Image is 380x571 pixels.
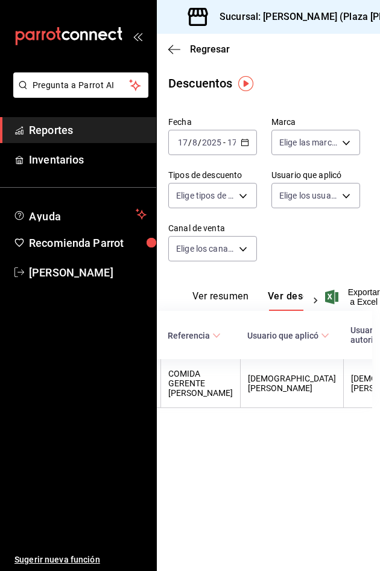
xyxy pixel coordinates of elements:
[176,190,235,202] span: Elige tipos de descuento
[14,553,147,566] span: Sugerir nueva función
[190,43,230,55] span: Regresar
[29,152,147,168] span: Inventarios
[168,331,221,340] span: Referencia
[160,359,240,408] th: COMIDA GERENTE [PERSON_NAME]
[168,224,257,232] label: Canal de venta
[29,235,147,251] span: Recomienda Parrot
[8,88,148,100] a: Pregunta a Parrot AI
[176,243,235,255] span: Elige los canales de venta
[177,138,188,147] input: --
[328,287,380,307] button: Exportar a Excel
[29,122,147,138] span: Reportes
[33,79,130,92] span: Pregunta a Parrot AI
[201,138,222,147] input: ----
[271,118,360,126] label: Marca
[192,138,198,147] input: --
[247,331,329,340] span: Usuario que aplicó
[133,31,142,41] button: open_drawer_menu
[13,72,148,98] button: Pregunta a Parrot AI
[192,290,249,311] button: Ver resumen
[271,171,360,179] label: Usuario que aplicó
[192,290,303,311] div: navigation tabs
[168,43,230,55] button: Regresar
[168,118,257,126] label: Fecha
[279,136,338,148] span: Elige las marcas
[29,264,147,281] span: [PERSON_NAME]
[168,171,257,179] label: Tipos de descuento
[227,138,238,147] input: --
[168,74,232,92] div: Descuentos
[188,138,192,147] span: /
[198,138,201,147] span: /
[238,76,253,91] img: Tooltip marker
[279,190,338,202] span: Elige los usuarios
[268,290,339,311] button: Ver descuentos
[240,359,343,408] th: [DEMOGRAPHIC_DATA][PERSON_NAME]
[223,138,226,147] span: -
[29,207,131,222] span: Ayuda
